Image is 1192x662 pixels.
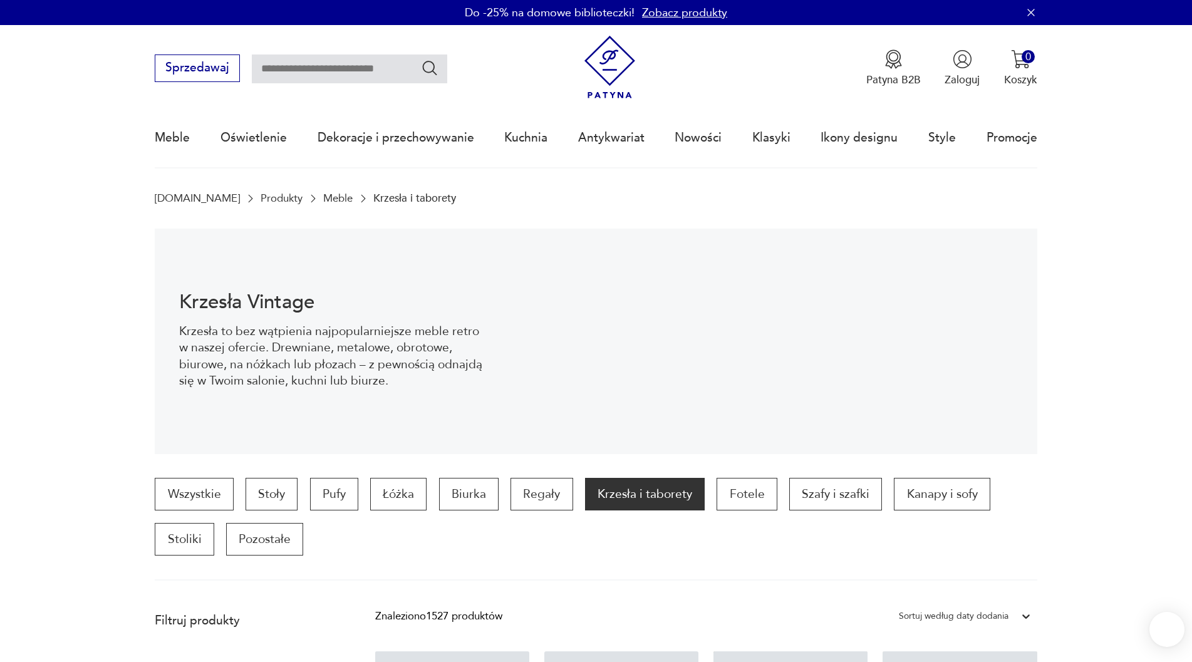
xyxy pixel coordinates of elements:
[373,192,456,204] p: Krzesła i taborety
[789,478,882,510] a: Szafy i szafki
[894,478,990,510] a: Kanapy i sofy
[752,109,790,167] a: Klasyki
[1022,50,1035,63] div: 0
[987,109,1037,167] a: Promocje
[370,478,427,510] a: Łóżka
[375,608,502,624] div: Znaleziono 1527 produktów
[246,478,298,510] a: Stoły
[884,49,903,69] img: Ikona medalu
[1004,73,1037,87] p: Koszyk
[318,109,474,167] a: Dekoracje i przechowywanie
[821,109,898,167] a: Ikony designu
[155,613,339,629] p: Filtruj produkty
[155,192,240,204] a: [DOMAIN_NAME]
[928,109,956,167] a: Style
[179,293,484,311] h1: Krzesła Vintage
[642,5,727,21] a: Zobacz produkty
[421,59,439,77] button: Szukaj
[155,54,239,82] button: Sprzedawaj
[155,523,214,556] a: Stoliki
[953,49,972,69] img: Ikonka użytkownika
[179,323,484,390] p: Krzesła to bez wątpienia najpopularniejsze meble retro w naszej ofercie. Drewniane, metalowe, obr...
[585,478,705,510] a: Krzesła i taborety
[439,478,499,510] a: Biurka
[1011,49,1030,69] img: Ikona koszyka
[155,109,190,167] a: Meble
[578,109,645,167] a: Antykwariat
[1149,612,1184,647] iframe: Smartsupp widget button
[155,478,233,510] a: Wszystkie
[220,109,287,167] a: Oświetlenie
[675,109,722,167] a: Nowości
[866,49,921,87] button: Patyna B2B
[866,73,921,87] p: Patyna B2B
[945,49,980,87] button: Zaloguj
[261,192,303,204] a: Produkty
[510,478,573,510] a: Regały
[578,36,641,99] img: Patyna - sklep z meblami i dekoracjami vintage
[504,109,547,167] a: Kuchnia
[1004,49,1037,87] button: 0Koszyk
[310,478,358,510] a: Pufy
[945,73,980,87] p: Zaloguj
[226,523,303,556] a: Pozostałe
[465,5,635,21] p: Do -25% na domowe biblioteczki!
[866,49,921,87] a: Ikona medaluPatyna B2B
[155,64,239,74] a: Sprzedawaj
[508,229,1037,454] img: bc88ca9a7f9d98aff7d4658ec262dcea.jpg
[323,192,353,204] a: Meble
[899,608,1008,624] div: Sortuj według daty dodania
[717,478,777,510] a: Fotele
